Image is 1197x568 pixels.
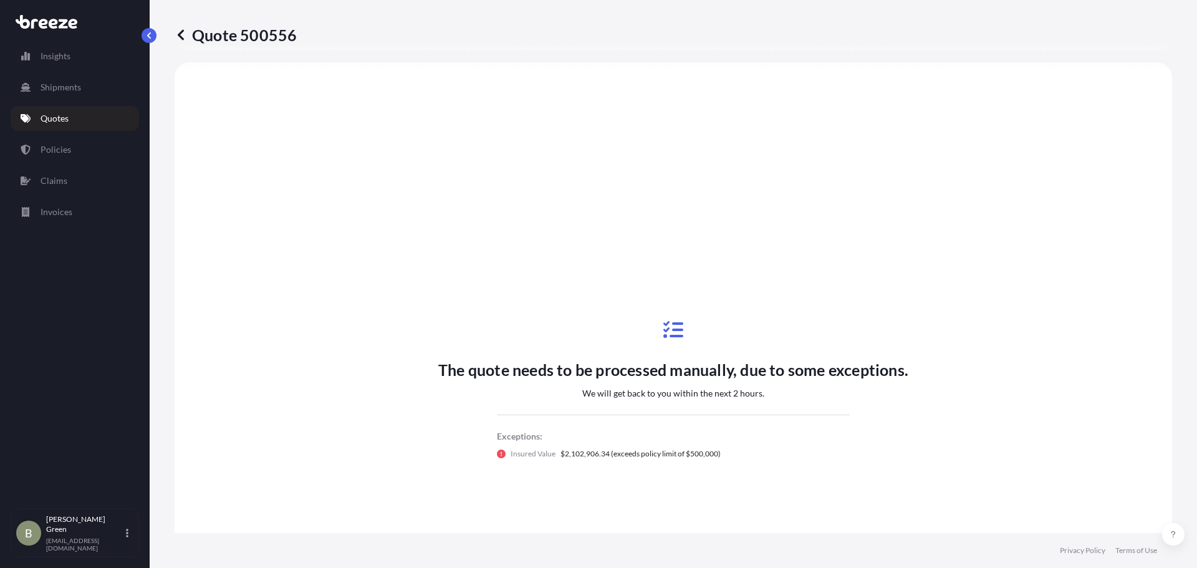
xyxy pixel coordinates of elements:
p: We will get back to you within the next 2 hours. [582,387,764,400]
a: Insights [11,44,139,69]
p: $2,102,906.34 (exceeds policy limit of $500,000) [560,448,721,460]
a: Quotes [11,106,139,131]
a: Invoices [11,200,139,224]
a: Privacy Policy [1060,546,1105,556]
p: Invoices [41,206,72,218]
p: [PERSON_NAME] Green [46,514,123,534]
p: The quote needs to be processed manually, due to some exceptions. [438,360,908,380]
p: Insights [41,50,70,62]
a: Terms of Use [1115,546,1157,556]
a: Shipments [11,75,139,100]
span: B [25,527,32,539]
p: Policies [41,143,71,156]
a: Policies [11,137,139,162]
p: Quote 500556 [175,25,297,45]
p: Insured Value [511,448,555,460]
p: Shipments [41,81,81,94]
p: Claims [41,175,67,187]
a: Claims [11,168,139,193]
p: Quotes [41,112,69,125]
p: Exceptions: [497,430,850,443]
p: [EMAIL_ADDRESS][DOMAIN_NAME] [46,537,123,552]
